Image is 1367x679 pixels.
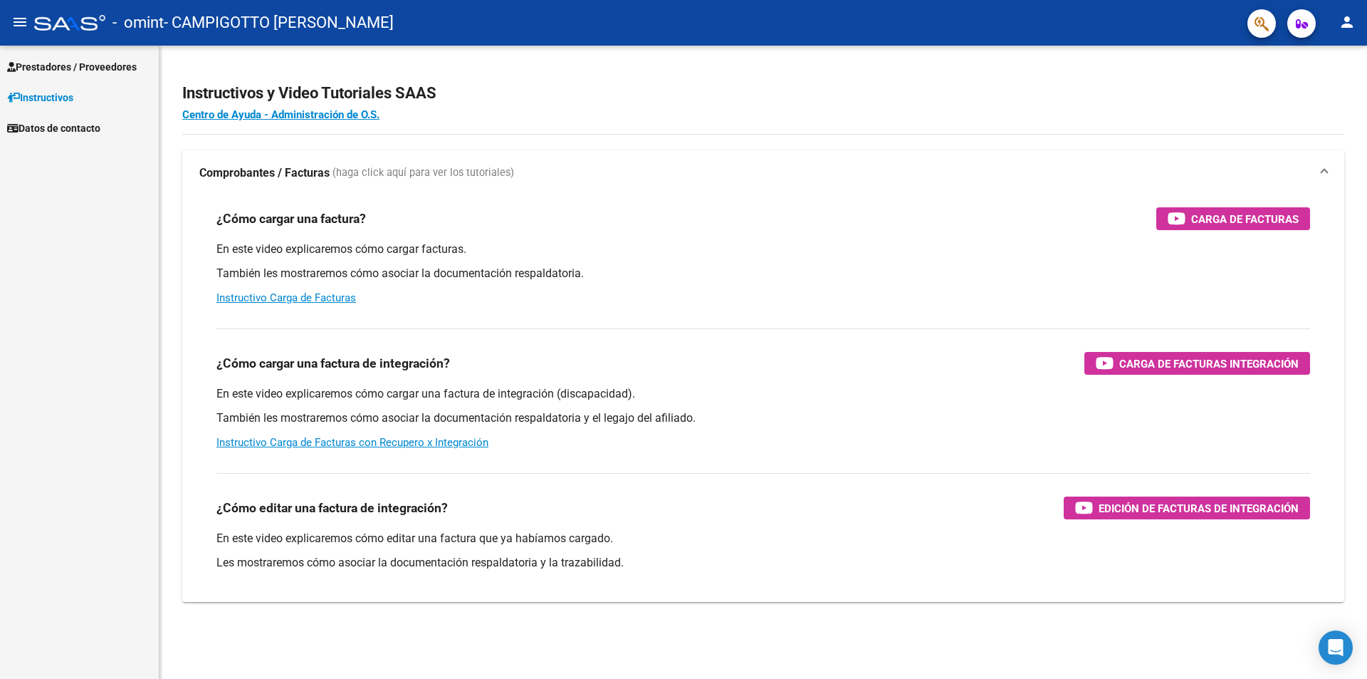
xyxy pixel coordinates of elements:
span: Carga de Facturas [1191,210,1299,228]
h3: ¿Cómo cargar una factura de integración? [216,353,450,373]
span: - omint [112,7,164,38]
p: En este video explicaremos cómo editar una factura que ya habíamos cargado. [216,531,1310,546]
h2: Instructivos y Video Tutoriales SAAS [182,80,1344,107]
div: Open Intercom Messenger [1319,631,1353,665]
div: Comprobantes / Facturas (haga click aquí para ver los tutoriales) [182,196,1344,602]
mat-icon: person [1339,14,1356,31]
a: Centro de Ayuda - Administración de O.S. [182,108,379,121]
span: (haga click aquí para ver los tutoriales) [332,165,514,181]
strong: Comprobantes / Facturas [199,165,330,181]
span: Edición de Facturas de integración [1099,499,1299,517]
span: - CAMPIGOTTO [PERSON_NAME] [164,7,394,38]
mat-expansion-panel-header: Comprobantes / Facturas (haga click aquí para ver los tutoriales) [182,150,1344,196]
p: También les mostraremos cómo asociar la documentación respaldatoria. [216,266,1310,281]
span: Prestadores / Proveedores [7,59,137,75]
span: Datos de contacto [7,120,100,136]
h3: ¿Cómo editar una factura de integración? [216,498,448,518]
span: Instructivos [7,90,73,105]
button: Carga de Facturas [1156,207,1310,230]
h3: ¿Cómo cargar una factura? [216,209,366,229]
p: Les mostraremos cómo asociar la documentación respaldatoria y la trazabilidad. [216,555,1310,571]
span: Carga de Facturas Integración [1119,355,1299,373]
p: En este video explicaremos cómo cargar facturas. [216,242,1310,257]
mat-icon: menu [11,14,28,31]
a: Instructivo Carga de Facturas con Recupero x Integración [216,436,488,449]
button: Carga de Facturas Integración [1084,352,1310,375]
a: Instructivo Carga de Facturas [216,291,356,304]
p: También les mostraremos cómo asociar la documentación respaldatoria y el legajo del afiliado. [216,410,1310,426]
button: Edición de Facturas de integración [1064,497,1310,519]
p: En este video explicaremos cómo cargar una factura de integración (discapacidad). [216,386,1310,402]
